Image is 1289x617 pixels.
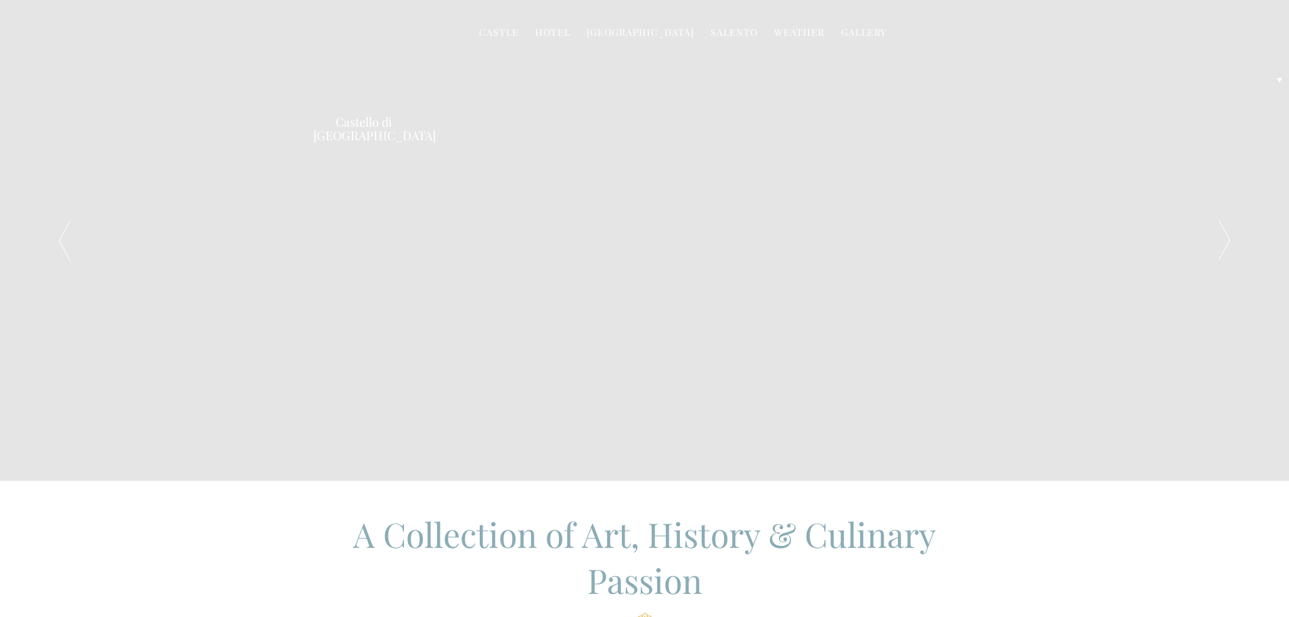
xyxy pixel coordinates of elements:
[841,26,886,41] a: Gallery
[774,26,825,41] a: Weather
[1072,498,1275,600] img: svg%3E
[587,26,694,41] a: [GEOGRAPHIC_DATA]
[313,115,415,142] a: Castello di [GEOGRAPHIC_DATA]
[535,26,570,41] a: Hotel
[337,5,391,107] img: Castello di Ugento
[479,26,519,41] a: Castle
[710,26,758,41] a: Salento
[353,511,936,603] span: A Collection of Art, History & Culinary Passion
